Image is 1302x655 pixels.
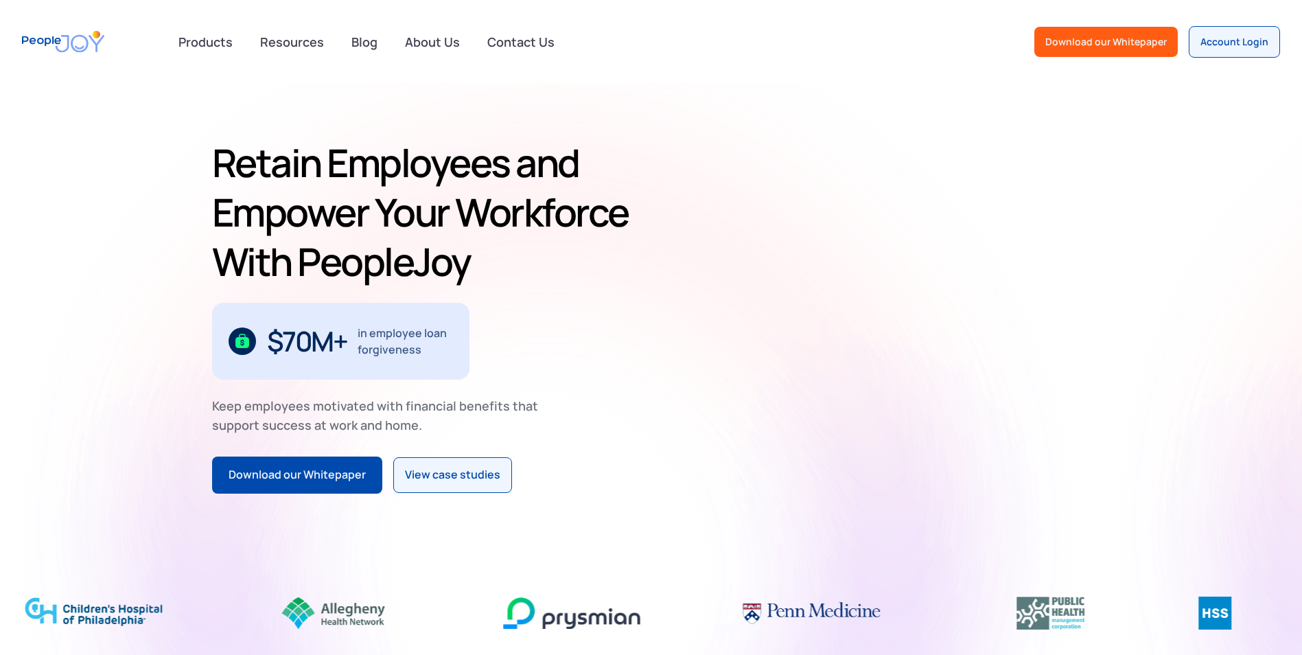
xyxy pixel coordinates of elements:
[405,466,500,484] div: View case studies
[229,466,366,484] div: Download our Whitepaper
[358,325,453,358] div: in employee loan forgiveness
[479,27,563,57] a: Contact Us
[22,22,104,61] a: home
[1034,27,1178,57] a: Download our Whitepaper
[1200,35,1268,49] div: Account Login
[170,28,241,56] div: Products
[1045,35,1167,49] div: Download our Whitepaper
[397,27,468,57] a: About Us
[252,27,332,57] a: Resources
[212,457,382,494] a: Download our Whitepaper
[212,138,646,286] h1: Retain Employees and Empower Your Workforce With PeopleJoy
[1189,26,1280,58] a: Account Login
[267,330,347,352] div: $70M+
[212,303,469,380] div: 1 / 3
[343,27,386,57] a: Blog
[212,396,550,435] div: Keep employees motivated with financial benefits that support success at work and home.
[393,457,512,493] a: View case studies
